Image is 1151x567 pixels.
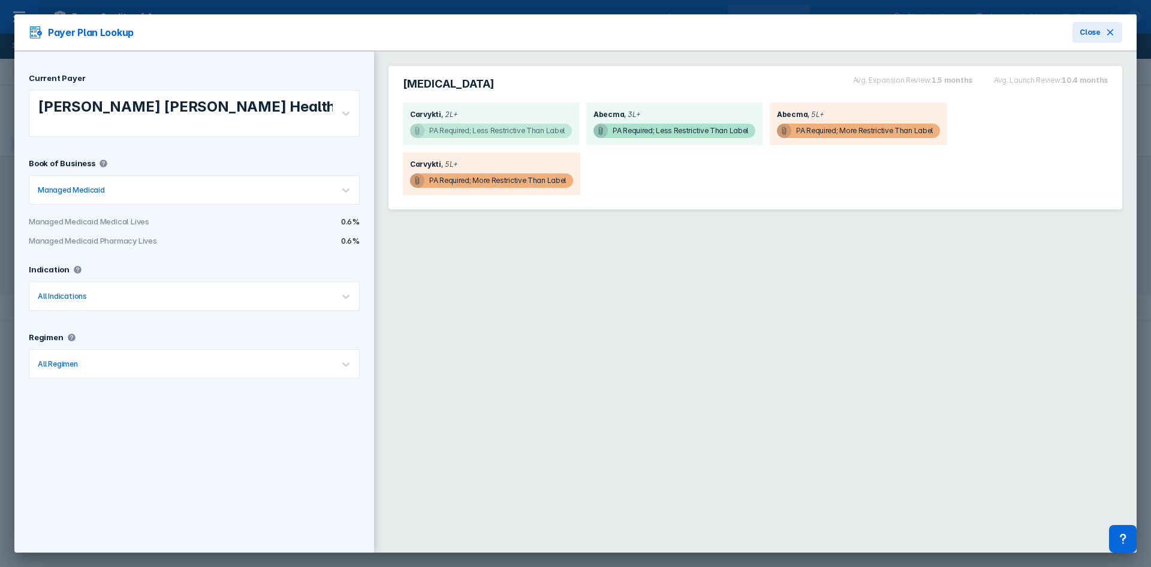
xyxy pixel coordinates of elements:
[403,77,495,91] span: [MEDICAL_DATA]
[29,332,64,342] h3: Regimen
[38,292,87,301] div: All Indications
[29,217,194,226] div: Managed Medicaid Medical Lives
[29,25,134,40] h3: Payer Plan Lookup
[194,217,360,226] div: 0.6%
[194,236,360,245] div: 0.6%
[38,185,105,194] div: Managed Medicaid
[1062,76,1108,85] b: 10.4 months
[932,76,972,85] b: 1.5 months
[38,359,78,368] div: All Regimen
[441,160,458,169] span: 5L+
[410,173,573,188] span: PA Required; More Restrictive Than Label
[807,110,824,119] span: 5L+
[410,124,572,138] span: PA Required; Less Restrictive Than Label
[441,110,458,119] span: 2L+
[593,124,755,138] span: PA Required; Less Restrictive Than Label
[853,76,932,85] span: Avg. Expansion Review:
[1072,22,1122,43] button: Close
[777,124,940,138] span: PA Required; More Restrictive Than Label
[29,73,85,83] h3: Current Payer
[29,265,70,274] h3: Indication
[29,158,95,168] h3: Book of Business
[38,98,327,115] div: [PERSON_NAME] [PERSON_NAME] Healthcare
[624,110,641,119] span: 3L+
[593,110,624,119] span: Abecma
[1109,525,1137,553] div: Contact Support
[1080,27,1101,38] span: Close
[410,110,441,119] span: Carvykti
[410,160,441,169] span: Carvykti
[777,110,807,119] span: Abecma
[29,236,194,245] div: Managed Medicaid Pharmacy Lives
[994,76,1062,85] span: Avg. Launch Review:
